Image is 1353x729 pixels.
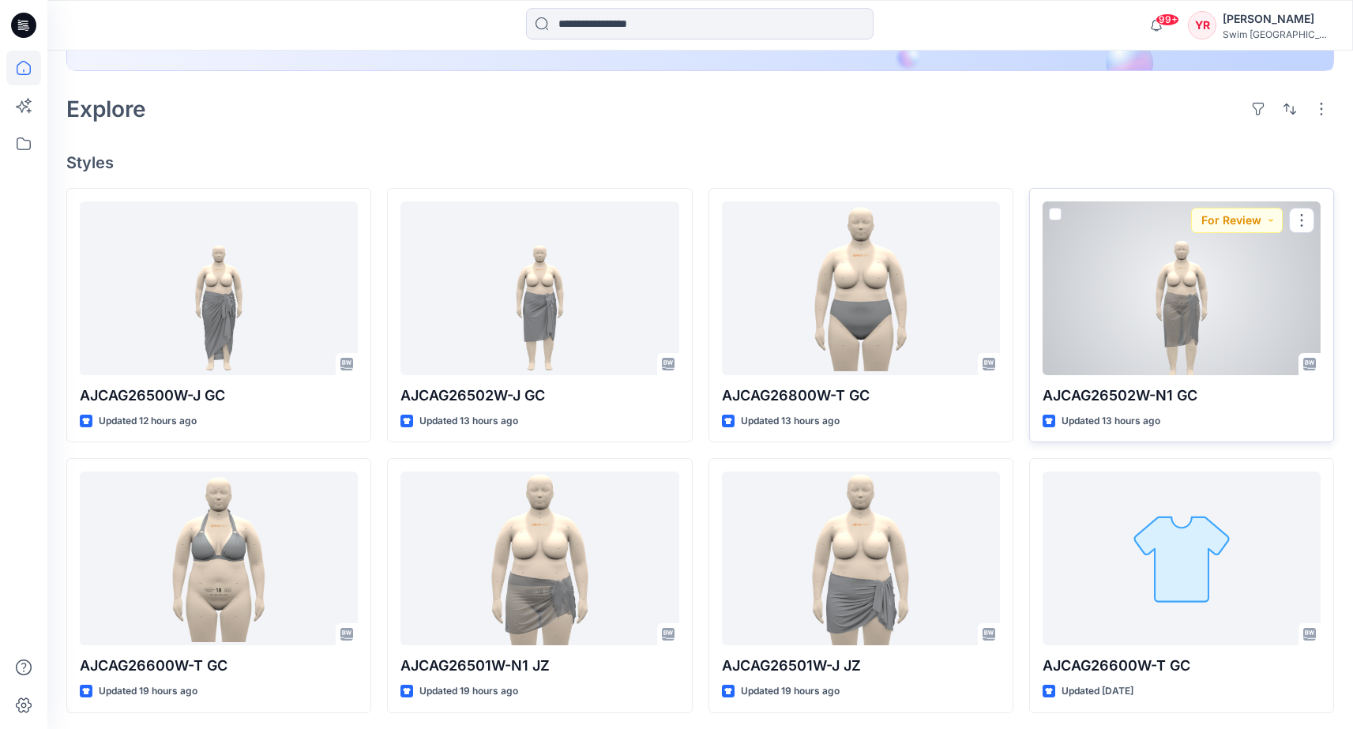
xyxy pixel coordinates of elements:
div: [PERSON_NAME] [1223,9,1333,28]
p: Updated [DATE] [1062,683,1133,700]
span: 99+ [1156,13,1179,26]
h4: Styles [66,153,1334,172]
a: AJCAG26500W-J GC [80,201,358,375]
p: AJCAG26600W-T GC [1043,655,1321,677]
h2: Explore [66,96,146,122]
p: Updated 12 hours ago [99,413,197,430]
p: Updated 19 hours ago [99,683,197,700]
a: AJCAG26501W-N1 JZ [400,472,678,645]
div: YR [1188,11,1216,39]
a: AJCAG26600W-T GC [80,472,358,645]
p: AJCAG26502W-J GC [400,385,678,407]
a: AJCAG26800W-T GC [722,201,1000,375]
p: Updated 13 hours ago [419,413,518,430]
p: AJCAG26800W-T GC [722,385,1000,407]
p: Updated 19 hours ago [741,683,840,700]
div: Swim [GEOGRAPHIC_DATA] [1223,28,1333,40]
a: AJCAG26600W-T GC [1043,472,1321,645]
p: AJCAG26500W-J GC [80,385,358,407]
p: Updated 13 hours ago [1062,413,1160,430]
a: AJCAG26501W-J JZ [722,472,1000,645]
a: AJCAG26502W-J GC [400,201,678,375]
p: Updated 19 hours ago [419,683,518,700]
p: AJCAG26502W-N1 GC [1043,385,1321,407]
p: Updated 13 hours ago [741,413,840,430]
p: AJCAG26600W-T GC [80,655,358,677]
p: AJCAG26501W-N1 JZ [400,655,678,677]
a: AJCAG26502W-N1 GC [1043,201,1321,375]
p: AJCAG26501W-J JZ [722,655,1000,677]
